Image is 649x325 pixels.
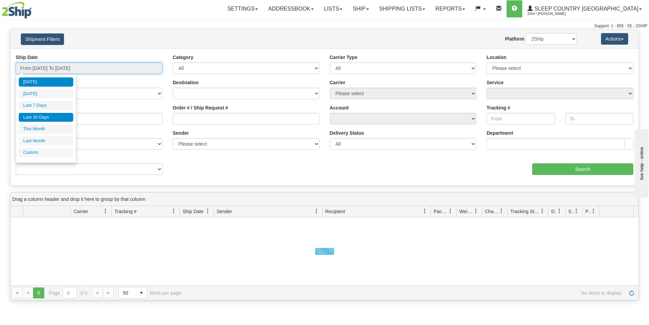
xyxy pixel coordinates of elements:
[173,54,194,61] label: Category
[21,33,64,45] button: Shipment Filters
[5,6,63,11] div: live help - online
[445,205,456,217] a: Packages filter column settings
[74,208,88,215] span: Carrier
[330,54,357,61] label: Carrier Type
[633,128,648,197] iframe: chat widget
[2,2,32,19] img: logo2044.jpg
[537,205,548,217] a: Tracking Status filter column settings
[168,205,180,217] a: Tracking # filter column settings
[527,11,578,17] span: 2044 / [PERSON_NAME]
[585,208,591,215] span: Pickup Status
[485,208,499,215] span: Charge
[19,124,73,134] li: This Month
[532,163,633,175] input: Search
[522,0,647,17] a: Sleep Country [GEOGRAPHIC_DATA] 2044 / [PERSON_NAME]
[551,208,557,215] span: Delivery Status
[434,208,448,215] span: Packages
[568,208,574,215] span: Shipment Issues
[325,208,345,215] span: Recipient
[217,208,232,215] span: Sender
[330,104,349,111] label: Account
[486,130,513,136] label: Department
[114,208,137,215] span: Tracking #
[374,0,430,17] a: Shipping lists
[16,54,38,61] label: Ship Date
[119,287,181,299] span: items per page
[19,77,73,87] li: [DATE]
[510,208,540,215] span: Tracking Status
[470,205,482,217] a: Weight filter column settings
[19,148,73,157] li: Custom
[191,290,621,296] span: No items to display
[588,205,599,217] a: Pickup Status filter column settings
[183,208,203,215] span: Ship Date
[222,0,263,17] a: Settings
[330,79,345,86] label: Carrier
[19,136,73,146] li: Last Month
[123,290,132,296] span: 50
[496,205,507,217] a: Charge filter column settings
[571,205,582,217] a: Shipment Issues filter column settings
[505,35,524,42] label: Platform
[533,6,638,12] span: Sleep Country [GEOGRAPHIC_DATA]
[565,113,633,124] input: To
[11,193,638,206] div: grid grouping header
[49,287,88,299] span: Page of 0
[459,208,474,215] span: Weight
[173,130,189,136] label: Sender
[263,0,319,17] a: Addressbook
[430,0,470,17] a: Reports
[19,89,73,99] li: [DATE]
[173,79,199,86] label: Destination
[347,0,374,17] a: Ship
[2,23,647,29] div: Support: 1 - 855 - 55 - 2SHIP
[486,54,506,61] label: Location
[119,287,147,299] span: Page sizes drop down
[419,205,431,217] a: Recipient filter column settings
[136,287,147,298] span: select
[33,287,44,298] span: Page 0
[173,104,228,111] label: Order # / Ship Request #
[19,113,73,122] li: Last 30 Days
[626,287,637,298] a: Refresh
[486,113,555,124] input: From
[486,104,510,111] label: Tracking #
[330,130,364,136] label: Delivery Status
[319,0,347,17] a: Lists
[486,79,504,86] label: Service
[311,205,322,217] a: Sender filter column settings
[554,205,565,217] a: Delivery Status filter column settings
[100,205,111,217] a: Carrier filter column settings
[19,101,73,110] li: Last 7 Days
[601,33,628,45] button: Actions
[202,205,214,217] a: Ship Date filter column settings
